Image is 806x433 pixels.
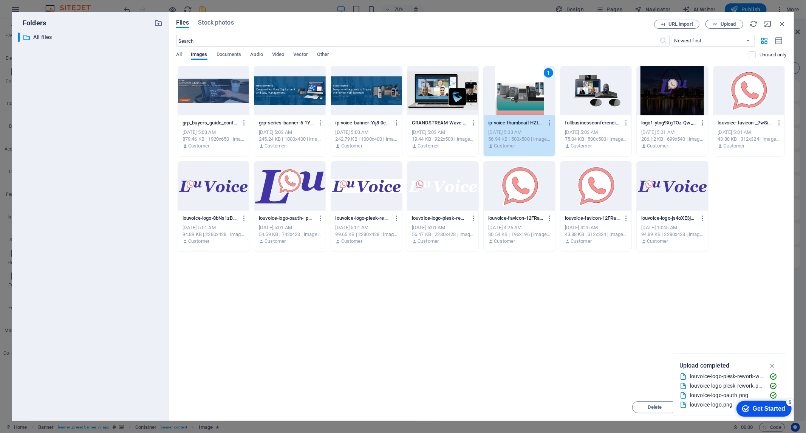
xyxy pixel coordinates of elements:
div: Get Started [22,8,55,15]
div: [DATE] 5:03 AM [412,129,474,136]
div: [DATE] 5:01 AM [259,224,321,231]
div: 30.54 KB | 196x196 | image/png [488,231,550,238]
div: [DATE] 5:01 AM [641,129,703,136]
p: fullbusinessconferencing-mQFB6jAWkP7w4ztIHZDvFg.png [565,120,620,126]
div: 242.79 KB | 1000x400 | image/webp [336,136,398,143]
p: louvoice-favicon-12FRaWvjvr5HYyOl0hsQFw-URqYLUnkGZ6Sy2tcxp07Gg.png [488,215,543,222]
p: Customer [188,143,209,149]
div: [DATE] 5:03 AM [259,129,321,136]
div: 245.24 KB | 1000x400 | image/webp [259,136,321,143]
span: Stock photos [198,18,234,27]
div: louvoice-logo.png [690,400,763,409]
div: 43.88 KB | 312x324 | image/png [718,136,780,143]
div: 5 [56,2,63,9]
span: Files [176,18,189,27]
i: Create new folder [154,19,162,27]
p: Customer [647,143,668,149]
p: ip-voice-thumbnail-HZtX0uqgxW23oAiNIXamTg.jpeg [488,120,543,126]
div: louvoice-logo-plesk-rework.png [690,382,763,390]
p: Customer [418,238,439,245]
p: Customer [418,143,439,149]
p: Folders [18,18,46,28]
p: louvoice-logo-js4oXE3jYp5boPZZ9dIVZQ.png [641,215,696,222]
div: [DATE] 5:01 AM [412,224,474,231]
span: URL import [668,22,693,26]
button: Upload [705,20,743,29]
p: grp-series-banner-6-1YGlMm8BjnC3-VUNK9ow.png [259,120,314,126]
p: Customer [571,143,592,149]
div: 879.46 KB | 1920x650 | image/webp [183,136,244,143]
span: All [176,50,182,61]
p: Customer [494,143,515,149]
div: louvoice-logo-plesk-rework-white.png [690,372,763,381]
span: Other [317,50,329,61]
div: 43.88 KB | 312x324 | image/png [565,231,627,238]
div: 19.44 KB | 922x503 | image/webp [412,136,474,143]
p: Customer [571,238,592,245]
div: 56.47 KB | 2280x428 | image/png [412,231,474,238]
p: Customer [341,238,362,245]
p: grp_buyers_guide_content_block_homepage-3vrgD1fXWXudTlpEu8YI0A.png [183,120,238,126]
div: 1 [544,68,553,78]
div: [DATE] 5:01 AM [718,129,780,136]
p: Customer [188,238,209,245]
p: GRANDSTREAM-Wave-Web-Client-gxOxa-Tkx9-5dX0HV6LLNw.jpeg [412,120,467,126]
span: Images [191,50,207,61]
div: 94.89 KB | 2280x428 | image/png [183,231,244,238]
p: Upload completed [679,361,729,371]
p: Customer [265,238,286,245]
p: louvoice-favicon-12FRaWvjvr5HYyOl0hsQFw.png [565,215,620,222]
div: [DATE] 4:26 AM [488,224,550,231]
span: Video [272,50,284,61]
p: logo1-ytng9XgTOz-Qw_O2XhQTLQ.jpg [641,120,696,126]
div: 56.94 KB | 500x500 | image/webp [488,136,550,143]
div: 206.12 KB | 699x540 | image/jpeg [641,136,703,143]
p: Customer [265,143,286,149]
p: louvoice-favicon-_7wSisF6P3sOH6QtU9lAlw.png [718,120,773,126]
i: Minimize [764,20,772,28]
p: louvoice-logo-8bNs1zBdtubfZHoCJIAiZQ.png [183,215,238,222]
p: Customer [341,143,362,149]
div: [DATE] 5:01 AM [336,224,398,231]
p: ip-voice-banner-Yij8-0cgn2ynXQfXLrOxPQ.png [336,120,391,126]
div: louvoice-logo-oauth.png [690,391,763,400]
div: [DATE] 5:03 AM [183,129,244,136]
p: louvoice-logo-plesk-rework-white-5ThMgVVU9mXW_EMqwwRk5g.png [412,215,467,222]
span: Documents [217,50,241,61]
p: louvoice-logo-plesk-rework-o1XdyaeonOj6OY5hyhJm2w.png [336,215,391,222]
div: 99.65 KB | 2280x428 | image/png [336,231,398,238]
div: [DATE] 5:03 AM [565,129,627,136]
div: 54.59 KB | 742x423 | image/png [259,231,321,238]
button: URL import [654,20,699,29]
p: Customer [647,238,668,245]
p: louvoice-logo-oauth-_pka2Be9n3JCYgRkqahqsg.png [259,215,314,222]
div: [DATE] 5:01 AM [183,224,244,231]
span: Vector [293,50,308,61]
div: [DATE] 10:45 AM [641,224,703,231]
span: Delete [648,405,662,410]
i: Close [778,20,786,28]
div: 94.89 KB | 2280x428 | image/png [641,231,703,238]
span: Audio [250,50,263,61]
div: ​ [18,33,20,42]
i: Reload [749,20,758,28]
div: [DATE] 5:03 AM [336,129,398,136]
p: Customer [724,143,745,149]
button: Delete [632,401,678,413]
div: Get Started 5 items remaining, 0% complete [6,4,61,20]
input: Search [176,35,660,47]
p: All files [33,33,149,42]
span: Upload [721,22,736,26]
p: Customer [494,238,515,245]
p: Displays only files that are not in use on the website. Files added during this session can still... [760,51,786,58]
div: [DATE] 4:25 AM [565,224,627,231]
div: [DATE] 5:03 AM [488,129,550,136]
div: 75.04 KB | 500x500 | image/webp [565,136,627,143]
